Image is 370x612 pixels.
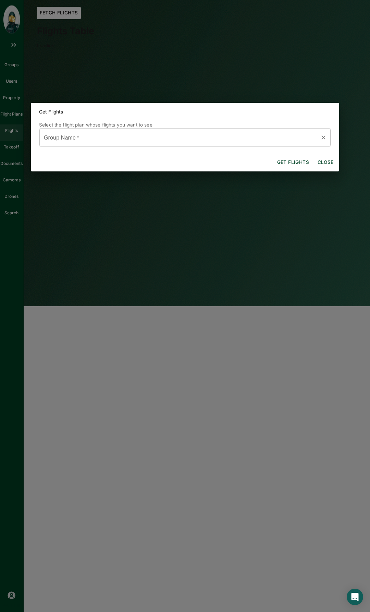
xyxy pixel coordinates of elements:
[39,121,331,128] p: Select the flight plan whose flights you want to see
[319,133,328,142] button: Clear
[31,103,339,121] h2: Get Flights
[314,156,336,169] button: Close
[347,589,363,605] div: Open Intercom Messenger
[274,156,312,169] button: Get flights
